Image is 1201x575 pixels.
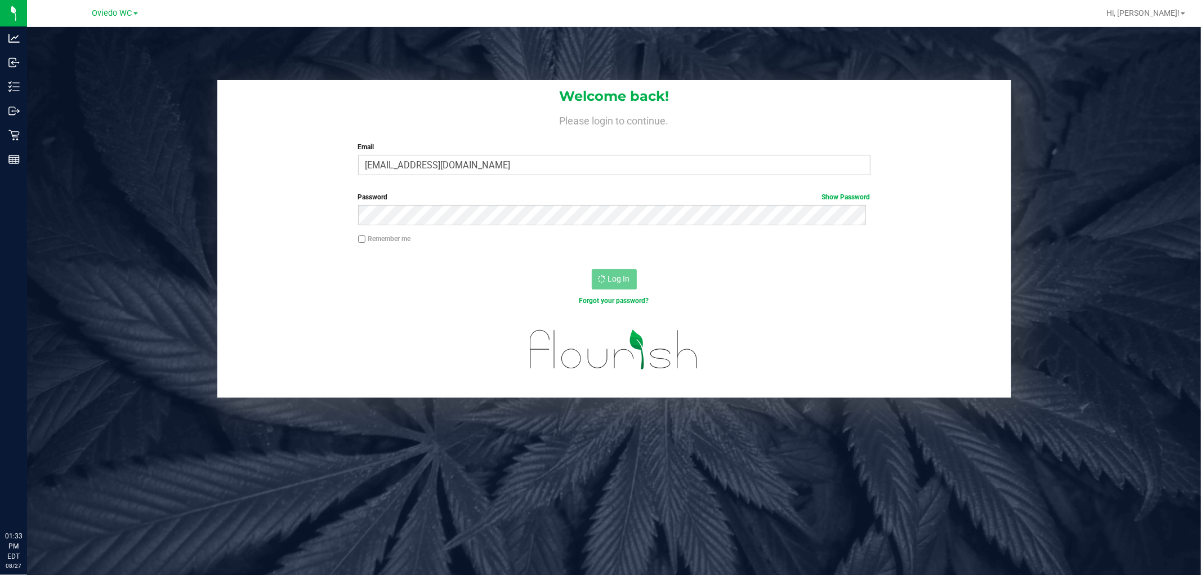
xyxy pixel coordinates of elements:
h4: Please login to continue. [217,113,1011,126]
span: Password [358,193,388,201]
label: Remember me [358,234,411,244]
label: Email [358,142,870,152]
inline-svg: Inbound [8,57,20,68]
inline-svg: Retail [8,130,20,141]
inline-svg: Outbound [8,105,20,117]
inline-svg: Inventory [8,81,20,92]
a: Show Password [822,193,870,201]
span: Oviedo WC [92,8,132,18]
img: flourish_logo.svg [515,318,713,381]
span: Log In [608,274,630,283]
a: Forgot your password? [579,297,649,305]
button: Log In [592,269,637,289]
p: 08/27 [5,561,22,570]
p: 01:33 PM EDT [5,531,22,561]
inline-svg: Analytics [8,33,20,44]
span: Hi, [PERSON_NAME]! [1106,8,1180,17]
input: Remember me [358,235,366,243]
inline-svg: Reports [8,154,20,165]
h1: Welcome back! [217,89,1011,104]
